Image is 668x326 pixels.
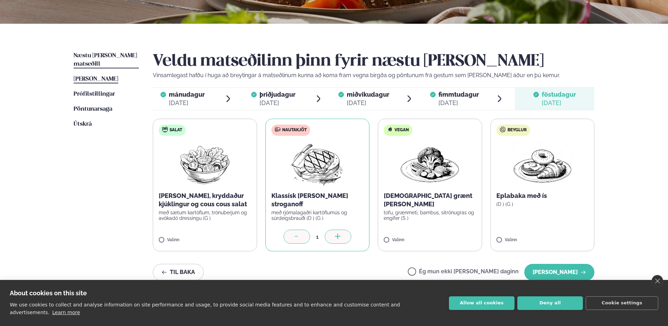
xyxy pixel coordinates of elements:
[74,52,139,68] a: Næstu [PERSON_NAME] matseðill
[153,52,594,71] h2: Veldu matseðilinn þinn fyrir næstu [PERSON_NAME]
[438,91,479,98] span: fimmtudagur
[10,289,87,297] strong: About cookies on this site
[282,127,307,133] span: Nautakjöt
[542,99,576,107] div: [DATE]
[347,99,389,107] div: [DATE]
[512,141,573,186] img: Croissant.png
[74,121,92,127] span: Útskrá
[52,310,80,315] a: Learn more
[542,91,576,98] span: föstudagur
[74,106,112,112] span: Pöntunarsaga
[74,75,118,83] a: [PERSON_NAME]
[169,91,205,98] span: mánudagur
[399,141,460,186] img: Vegan.png
[395,127,409,133] span: Vegan
[74,91,115,97] span: Prófílstillingar
[524,264,594,281] button: [PERSON_NAME]
[260,99,295,107] div: [DATE]
[347,91,389,98] span: miðvikudagur
[260,91,295,98] span: þriðjudagur
[74,76,118,82] span: [PERSON_NAME]
[159,210,251,221] p: með sætum kartöflum, trönuberjum og avókadó dressingu (G )
[310,233,325,241] div: 1
[652,275,663,287] a: close
[384,192,476,208] p: [DEMOGRAPHIC_DATA] grænt [PERSON_NAME]
[275,127,280,132] img: beef.svg
[153,71,594,80] p: Vinsamlegast hafðu í huga að breytingar á matseðlinum kunna að koma fram vegna birgða og pöntunum...
[271,192,364,208] p: Klassísk [PERSON_NAME] stroganoff
[74,53,137,67] span: Næstu [PERSON_NAME] matseðill
[174,141,236,186] img: Salad.png
[153,264,204,281] button: Til baka
[508,127,527,133] span: Beyglur
[286,141,348,186] img: Beef-Meat.png
[271,210,364,221] p: með rjómalagaðri kartöflumús og súrdeigsbrauði (D ) (G )
[170,127,182,133] span: Salat
[387,127,393,132] img: Vegan.svg
[500,127,506,132] img: bagle-new-16px.svg
[169,99,205,107] div: [DATE]
[74,120,92,128] a: Útskrá
[384,210,476,221] p: tofu, grænmeti, bambus, sítrónugras og engifer (S )
[517,296,583,310] button: Deny all
[449,296,515,310] button: Allow all cookies
[438,99,479,107] div: [DATE]
[74,90,115,98] a: Prófílstillingar
[10,302,400,315] p: We use cookies to collect and analyse information on site performance and usage, to provide socia...
[586,296,658,310] button: Cookie settings
[74,105,112,113] a: Pöntunarsaga
[496,192,589,200] p: Eplabaka með ís
[159,192,251,208] p: [PERSON_NAME], kryddaður kjúklingur og cous cous salat
[162,127,168,132] img: salad.svg
[496,201,589,207] p: (D ) (G )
